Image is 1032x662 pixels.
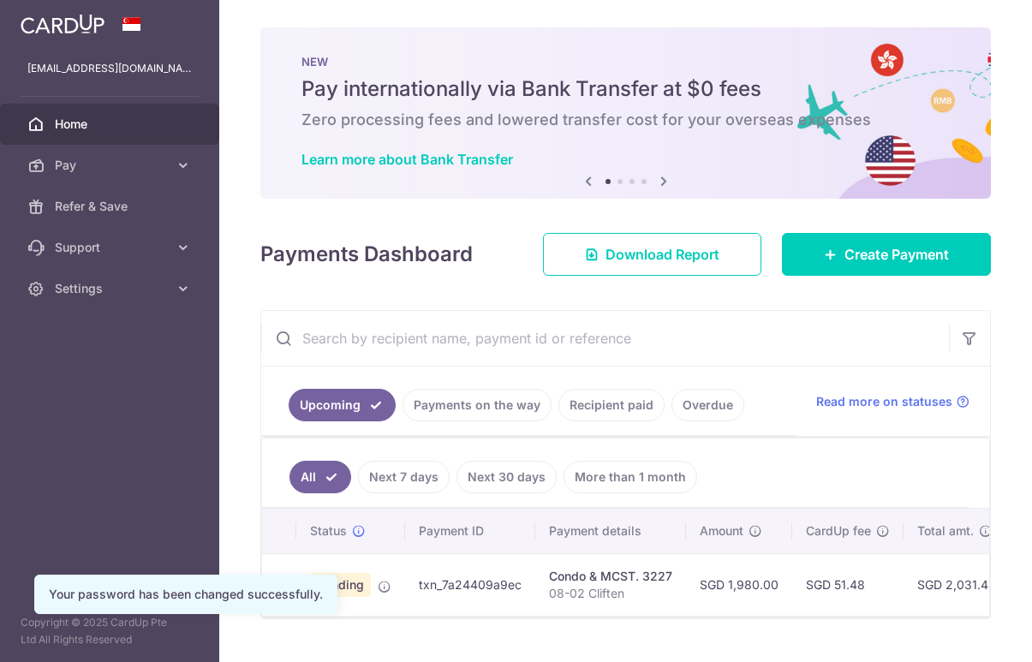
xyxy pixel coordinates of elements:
[816,393,952,410] span: Read more on statuses
[289,461,351,493] a: All
[549,585,672,602] p: 08-02 Cliften
[700,522,743,540] span: Amount
[260,27,991,199] img: Bank transfer banner
[792,553,904,616] td: SGD 51.48
[301,151,513,168] a: Learn more about Bank Transfer
[782,233,991,276] a: Create Payment
[558,389,665,421] a: Recipient paid
[405,509,535,553] th: Payment ID
[21,14,104,34] img: CardUp
[55,157,168,174] span: Pay
[605,244,719,265] span: Download Report
[535,509,686,553] th: Payment details
[289,389,396,421] a: Upcoming
[904,553,1010,616] td: SGD 2,031.48
[55,280,168,297] span: Settings
[55,116,168,133] span: Home
[456,461,557,493] a: Next 30 days
[671,389,744,421] a: Overdue
[301,55,950,69] p: NEW
[806,522,871,540] span: CardUp fee
[301,75,950,103] h5: Pay internationally via Bank Transfer at $0 fees
[564,461,697,493] a: More than 1 month
[405,553,535,616] td: txn_7a24409a9ec
[917,522,974,540] span: Total amt.
[55,239,168,256] span: Support
[686,553,792,616] td: SGD 1,980.00
[543,233,761,276] a: Download Report
[261,311,949,366] input: Search by recipient name, payment id or reference
[549,568,672,585] div: Condo & MCST. 3227
[358,461,450,493] a: Next 7 days
[49,586,323,603] div: Your password has been changed successfully.
[310,573,371,597] span: Pending
[27,60,192,77] p: [EMAIL_ADDRESS][DOMAIN_NAME]
[310,522,347,540] span: Status
[816,393,969,410] a: Read more on statuses
[844,244,949,265] span: Create Payment
[55,198,168,215] span: Refer & Save
[260,239,473,270] h4: Payments Dashboard
[403,389,552,421] a: Payments on the way
[301,110,950,130] h6: Zero processing fees and lowered transfer cost for your overseas expenses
